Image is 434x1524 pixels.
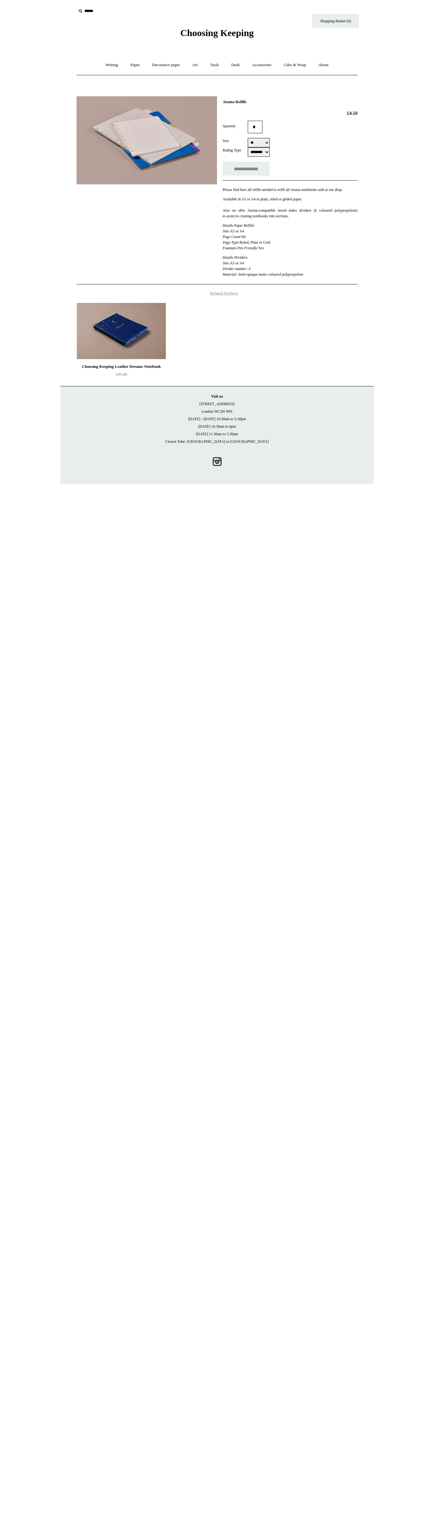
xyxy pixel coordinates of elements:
span: Choosing Keeping [180,28,254,38]
a: Art [187,57,203,73]
a: Choosing Keeping Leather Dreams Notebook £95.00 [77,363,166,389]
img: Choosing Keeping Leather Dreams Notebook [77,303,166,359]
strong: Visit us [211,394,223,399]
span: Yes [258,246,264,250]
a: Tools [204,57,225,73]
em: Page Count: [223,235,242,239]
span: A5 or A4 [230,229,244,233]
span: Ruled, Plain or Grid [240,240,270,245]
p: Please find here all refills needed to refill all Atoma notebooks sold at our shop. [223,187,357,193]
a: Writing [100,57,124,73]
em: Divider number: 6 [223,267,251,271]
em: Size: [223,229,230,233]
a: Decorative paper [146,57,186,73]
h2: £4.50 [223,110,357,116]
a: Desk [226,57,246,73]
a: About [313,57,334,73]
a: Shopping Basket (0) [312,14,359,28]
img: Atoma Refills [77,96,217,185]
label: Quantity [223,123,248,129]
span: £95.00 [116,372,127,377]
label: Ruling Type [223,147,248,153]
a: Choosing Keeping Leather Dreams Notebook Choosing Keeping Leather Dreams Notebook [77,303,166,359]
span: 60 [242,235,246,239]
a: Choosing Keeping [180,33,254,37]
a: Paper [125,57,146,73]
p: Details Paper Refills: [223,223,357,251]
em: Fountain Pen Friendly: [223,246,258,250]
em: Page Type: [223,240,240,245]
a: Gifts & Wrap [278,57,312,73]
label: Size [223,138,248,144]
h4: Related Products [60,291,374,296]
p: Available in A5 or A4 in plain, ruled or grided paper. Also on offer Atoma-compatible tiered inde... [223,196,357,219]
div: Choosing Keeping Leather Dreams Notebook [78,363,164,370]
em: Size: [223,261,230,265]
a: Instagram [210,455,224,468]
i: Material: Semi-opaque matte coloured polypropylene [223,272,304,277]
a: Accessories [246,57,277,73]
p: [STREET_ADDRESS] London WC2H 9NS [DATE] - [DATE] 10:30am to 5:30pm [DATE] 10.30am to 6pm [DATE] 1... [66,393,368,445]
span: Details Dividers: A5 or A4 [223,255,304,277]
h1: Atoma Refills [223,99,357,104]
